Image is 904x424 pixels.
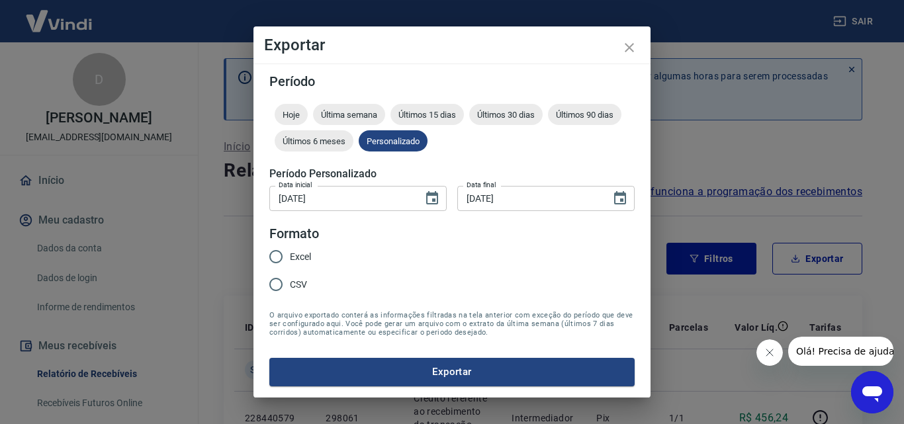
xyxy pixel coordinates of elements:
button: Exportar [269,358,635,386]
span: Última semana [313,110,385,120]
div: Última semana [313,104,385,125]
span: O arquivo exportado conterá as informações filtradas na tela anterior com exceção do período que ... [269,311,635,337]
input: DD/MM/YYYY [269,186,414,210]
button: Choose date, selected date is 15 de set de 2025 [419,185,445,212]
span: Excel [290,250,311,264]
div: Personalizado [359,130,428,151]
iframe: Mensagem da empresa [788,337,893,366]
iframe: Botão para abrir a janela de mensagens [851,371,893,413]
button: Choose date, selected date is 19 de set de 2025 [607,185,633,212]
span: Hoje [275,110,308,120]
div: Últimos 90 dias [548,104,621,125]
div: Últimos 30 dias [469,104,543,125]
span: Últimos 15 dias [390,110,464,120]
span: Olá! Precisa de ajuda? [8,9,111,20]
h4: Exportar [264,37,640,53]
div: Hoje [275,104,308,125]
input: DD/MM/YYYY [457,186,602,210]
h5: Período [269,75,635,88]
label: Data inicial [279,180,312,190]
span: Últimos 90 dias [548,110,621,120]
label: Data final [467,180,496,190]
span: Últimos 6 meses [275,136,353,146]
h5: Período Personalizado [269,167,635,181]
span: Últimos 30 dias [469,110,543,120]
button: close [613,32,645,64]
legend: Formato [269,224,319,243]
span: Personalizado [359,136,428,146]
span: CSV [290,278,307,292]
div: Últimos 6 meses [275,130,353,151]
iframe: Fechar mensagem [756,339,783,366]
div: Últimos 15 dias [390,104,464,125]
